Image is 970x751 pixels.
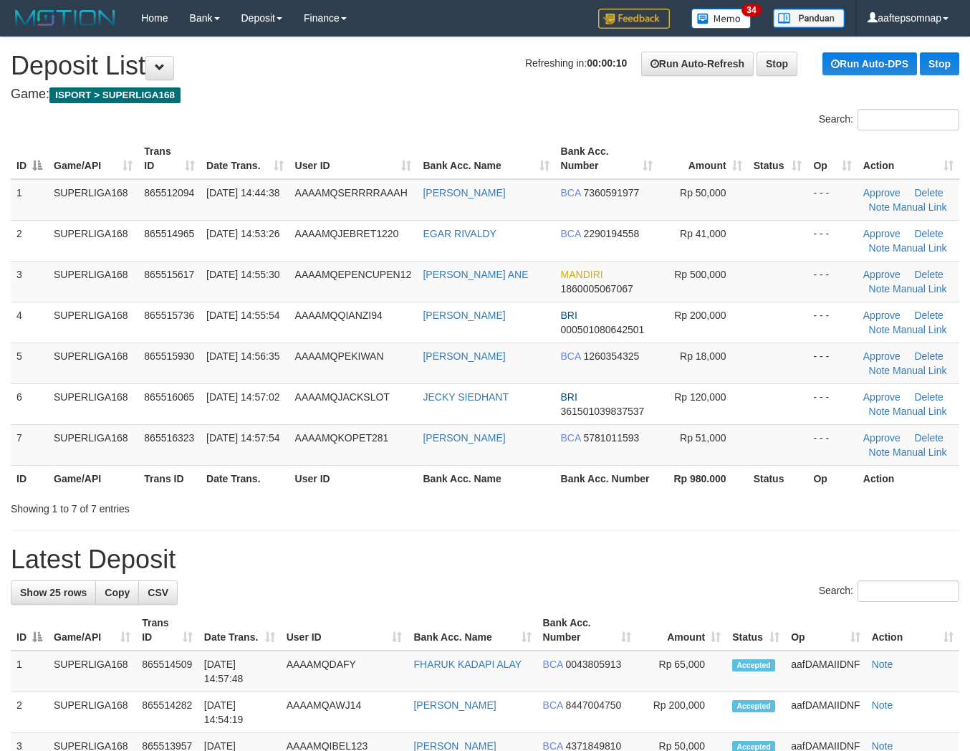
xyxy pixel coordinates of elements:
[48,179,138,221] td: SUPERLIGA168
[773,9,845,28] img: panduan.png
[565,659,621,670] span: Copy 0043805913 to clipboard
[561,283,633,295] span: Copy 1860005067067 to clipboard
[807,383,857,424] td: - - -
[587,57,627,69] strong: 00:00:10
[138,580,178,605] a: CSV
[543,699,563,711] span: BCA
[822,52,917,75] a: Run Auto-DPS
[423,432,505,444] a: [PERSON_NAME]
[11,179,48,221] td: 1
[748,465,808,492] th: Status
[206,187,279,198] span: [DATE] 14:44:38
[144,350,194,362] span: 865515930
[893,446,947,458] a: Manual Link
[206,350,279,362] span: [DATE] 14:56:35
[583,432,639,444] span: Copy 5781011593 to clipboard
[691,9,751,29] img: Button%20Memo.svg
[201,138,289,179] th: Date Trans.: activate to sort column ascending
[680,432,726,444] span: Rp 51,000
[807,179,857,221] td: - - -
[858,465,959,492] th: Action
[869,406,890,417] a: Note
[48,651,136,692] td: SUPERLIGA168
[807,220,857,261] td: - - -
[872,699,893,711] a: Note
[866,610,959,651] th: Action: activate to sort column ascending
[561,432,581,444] span: BCA
[732,700,775,712] span: Accepted
[641,52,754,76] a: Run Auto-Refresh
[138,138,201,179] th: Trans ID: activate to sort column ascending
[198,610,281,651] th: Date Trans.: activate to sort column ascending
[206,310,279,321] span: [DATE] 14:55:54
[858,580,959,602] input: Search:
[295,350,384,362] span: AAAAMQPEKIWAN
[893,406,947,417] a: Manual Link
[11,87,959,102] h4: Game:
[680,228,726,239] span: Rp 41,000
[198,651,281,692] td: [DATE] 14:57:48
[281,692,408,733] td: AAAAMQAWJ14
[11,610,48,651] th: ID: activate to sort column descending
[48,343,138,383] td: SUPERLIGA168
[914,269,943,280] a: Delete
[872,659,893,670] a: Note
[144,391,194,403] span: 865516065
[785,610,865,651] th: Op: activate to sort column ascending
[295,269,412,280] span: AAAAMQEPENCUPEN12
[674,269,726,280] span: Rp 500,000
[48,138,138,179] th: Game/API: activate to sort column ascending
[11,496,393,516] div: Showing 1 to 7 of 7 entries
[295,391,390,403] span: AAAAMQJACKSLOT
[423,350,505,362] a: [PERSON_NAME]
[637,692,726,733] td: Rp 200,000
[11,220,48,261] td: 2
[561,310,577,321] span: BRI
[858,138,959,179] th: Action: activate to sort column ascending
[11,651,48,692] td: 1
[423,310,505,321] a: [PERSON_NAME]
[637,651,726,692] td: Rp 65,000
[144,310,194,321] span: 865515736
[417,465,554,492] th: Bank Acc. Name
[658,465,748,492] th: Rp 980.000
[11,424,48,465] td: 7
[48,692,136,733] td: SUPERLIGA168
[893,242,947,254] a: Manual Link
[741,4,761,16] span: 34
[561,187,581,198] span: BCA
[295,187,408,198] span: AAAAMQSERRRRAAAH
[11,302,48,343] td: 4
[543,659,563,670] span: BCA
[95,580,139,605] a: Copy
[20,587,87,598] span: Show 25 rows
[863,269,901,280] a: Approve
[583,187,639,198] span: Copy 7360591977 to clipboard
[561,269,603,280] span: MANDIRI
[583,350,639,362] span: Copy 1260354325 to clipboard
[863,187,901,198] a: Approve
[555,138,658,179] th: Bank Acc. Number: activate to sort column ascending
[11,580,96,605] a: Show 25 rows
[914,432,943,444] a: Delete
[144,432,194,444] span: 865516323
[819,580,959,602] label: Search:
[48,220,138,261] td: SUPERLIGA168
[281,651,408,692] td: AAAAMQDAFY
[136,692,198,733] td: 865514282
[565,699,621,711] span: Copy 8447004750 to clipboard
[136,610,198,651] th: Trans ID: activate to sort column ascending
[295,228,399,239] span: AAAAMQJEBRET1220
[785,651,865,692] td: aafDAMAIIDNF
[893,365,947,376] a: Manual Link
[144,269,194,280] span: 865515617
[807,343,857,383] td: - - -
[893,324,947,335] a: Manual Link
[206,269,279,280] span: [DATE] 14:55:30
[869,283,890,295] a: Note
[11,692,48,733] td: 2
[807,465,857,492] th: Op
[893,283,947,295] a: Manual Link
[423,391,509,403] a: JECKY SIEDHANT
[423,269,528,280] a: [PERSON_NAME] ANE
